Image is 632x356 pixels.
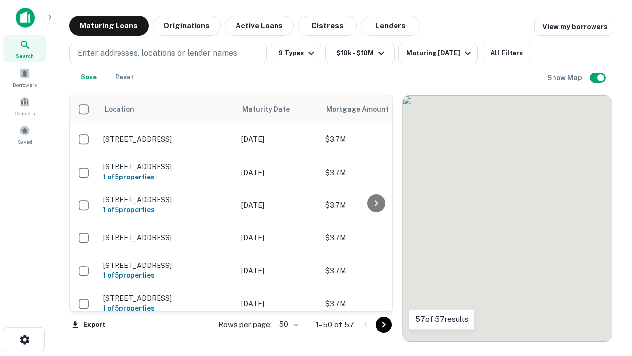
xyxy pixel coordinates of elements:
[18,138,32,146] span: Saved
[98,95,237,123] th: Location
[241,134,316,145] p: [DATE]
[316,319,354,331] p: 1–50 of 57
[241,298,316,309] p: [DATE]
[69,16,149,36] button: Maturing Loans
[325,298,424,309] p: $3.7M
[271,44,321,63] button: 9 Types
[3,64,46,90] a: Borrowers
[276,317,300,332] div: 50
[325,167,424,178] p: $3.7M
[242,103,303,115] span: Maturity Date
[237,95,320,123] th: Maturity Date
[13,81,37,89] span: Borrowers
[482,44,531,63] button: All Filters
[325,232,424,243] p: $3.7M
[320,95,429,123] th: Mortgage Amount
[69,44,267,63] button: Enter addresses, locations or lender names
[325,44,395,63] button: $10k - $10M
[3,121,46,148] a: Saved
[547,72,584,83] h6: Show Map
[218,319,272,331] p: Rows per page:
[103,303,232,313] h6: 1 of 5 properties
[376,317,392,333] button: Go to next page
[3,35,46,62] a: Search
[325,200,424,211] p: $3.7M
[298,16,357,36] button: Distress
[15,109,35,117] span: Contacts
[103,233,232,242] p: [STREET_ADDRESS]
[16,8,35,28] img: capitalize-icon.png
[241,232,316,243] p: [DATE]
[225,16,294,36] button: Active Loans
[241,167,316,178] p: [DATE]
[69,317,108,332] button: Export
[325,134,424,145] p: $3.7M
[109,67,140,87] button: Reset
[398,44,478,63] button: Maturing [DATE]
[78,47,237,59] p: Enter addresses, locations or lender names
[104,103,134,115] span: Location
[534,18,612,36] a: View my borrowers
[103,204,232,215] h6: 1 of 5 properties
[103,172,232,182] h6: 1 of 5 properties
[103,162,232,171] p: [STREET_ADDRESS]
[403,95,612,342] div: 0 0
[103,294,232,303] p: [STREET_ADDRESS]
[241,266,316,276] p: [DATE]
[3,92,46,119] a: Contacts
[415,313,468,325] p: 57 of 57 results
[325,266,424,276] p: $3.7M
[103,135,232,144] p: [STREET_ADDRESS]
[361,16,420,36] button: Lenders
[583,277,632,324] iframe: Chat Widget
[153,16,221,36] button: Originations
[73,67,105,87] button: Save your search to get updates of matches that match your search criteria.
[241,200,316,211] p: [DATE]
[406,47,474,59] div: Maturing [DATE]
[103,261,232,270] p: [STREET_ADDRESS]
[326,103,401,115] span: Mortgage Amount
[16,52,34,60] span: Search
[103,195,232,204] p: [STREET_ADDRESS]
[103,270,232,281] h6: 1 of 5 properties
